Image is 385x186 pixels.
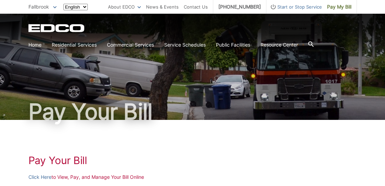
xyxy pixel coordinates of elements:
[28,154,357,166] h1: Pay Your Bill
[216,41,250,49] a: Public Facilities
[261,41,298,49] a: Resource Center
[28,173,51,181] a: Click Here
[28,4,49,10] span: Fallbrook
[146,3,179,11] a: News & Events
[164,41,206,49] a: Service Schedules
[28,24,85,32] a: EDCD logo. Return to the homepage.
[28,173,357,181] p: to View, Pay, and Manage Your Bill Online
[327,3,351,11] span: Pay My Bill
[28,41,41,49] a: Home
[184,3,208,11] a: Contact Us
[107,41,154,49] a: Commercial Services
[108,3,141,11] a: About EDCO
[28,101,357,123] h1: Pay Your Bill
[52,41,97,49] a: Residential Services
[63,4,88,10] select: Select a language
